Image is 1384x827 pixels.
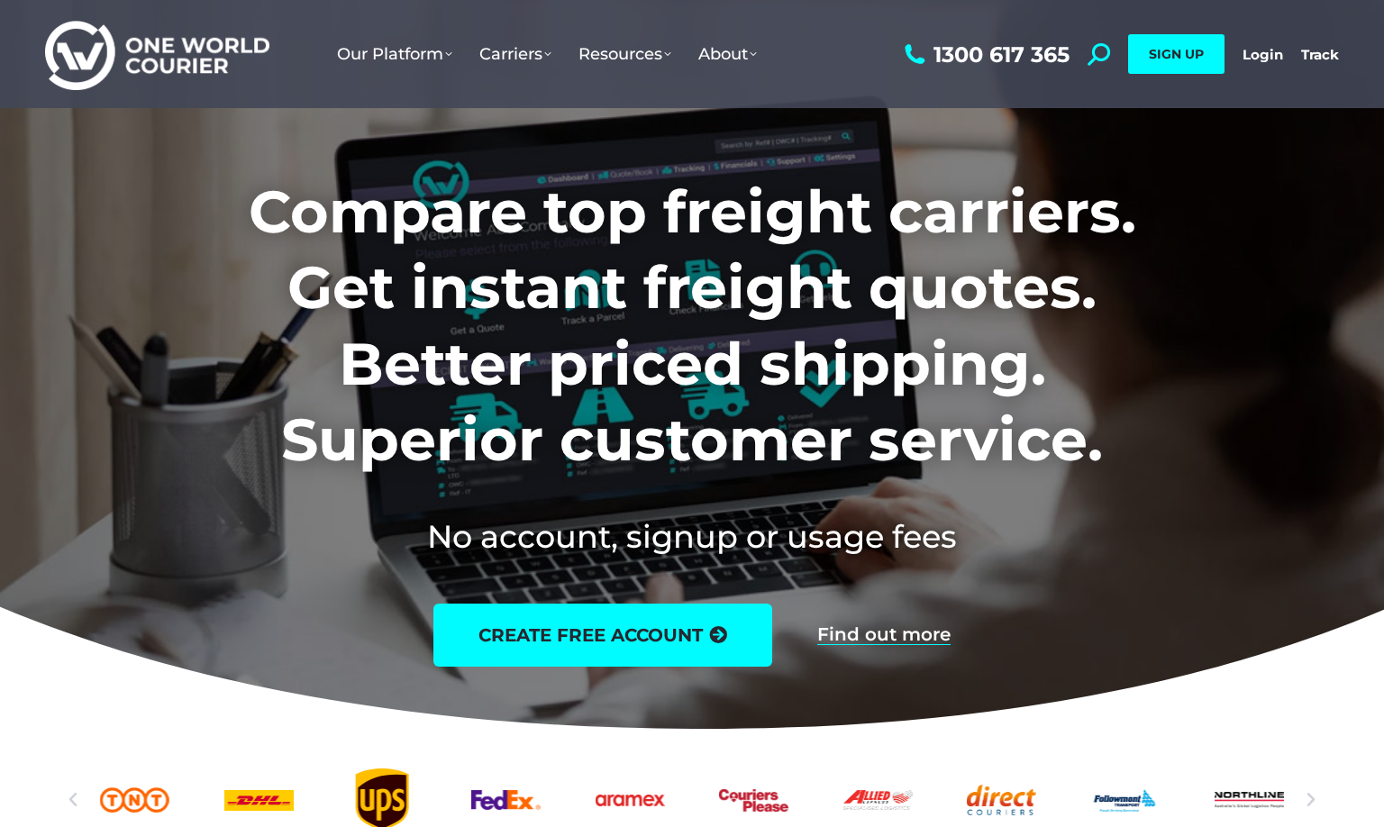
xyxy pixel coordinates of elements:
[130,174,1255,478] h1: Compare top freight carriers. Get instant freight quotes. Better priced shipping. Superior custom...
[466,26,565,82] a: Carriers
[1243,46,1283,63] a: Login
[1149,46,1204,62] span: SIGN UP
[45,18,269,91] img: One World Courier
[685,26,770,82] a: About
[337,44,452,64] span: Our Platform
[698,44,757,64] span: About
[433,604,772,667] a: create free account
[1301,46,1339,63] a: Track
[1128,34,1225,74] a: SIGN UP
[565,26,685,82] a: Resources
[900,43,1070,66] a: 1300 617 365
[130,514,1255,559] h2: No account, signup or usage fees
[323,26,466,82] a: Our Platform
[578,44,671,64] span: Resources
[817,625,951,645] a: Find out more
[479,44,551,64] span: Carriers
